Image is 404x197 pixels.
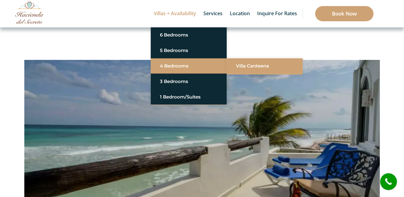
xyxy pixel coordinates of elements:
[160,92,218,102] a: 1 Bedroom/Suites
[160,29,218,40] a: 6 Bedrooms
[315,6,374,21] a: Book Now
[160,45,218,56] a: 5 Bedrooms
[236,60,294,71] a: Villa Canteena
[380,173,397,190] a: call
[15,2,44,24] img: Awesome Logo
[160,76,218,87] a: 3 Bedrooms
[382,175,395,188] i: call
[160,60,218,71] a: 4 Bedrooms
